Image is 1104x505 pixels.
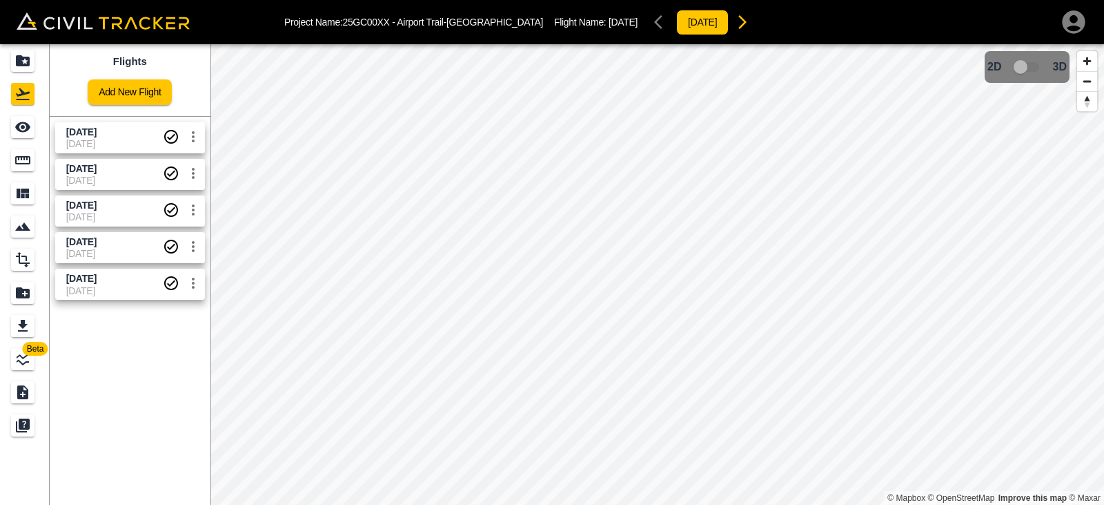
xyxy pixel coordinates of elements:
span: 3D model not uploaded yet [1007,54,1047,80]
span: [DATE] [609,17,638,28]
button: Reset bearing to north [1077,91,1097,111]
a: Mapbox [887,493,925,503]
img: Civil Tracker [17,12,190,30]
button: [DATE] [676,10,729,35]
canvas: Map [210,44,1104,505]
button: Zoom in [1077,51,1097,71]
span: 3D [1053,61,1067,73]
p: Project Name: 25GC00XX - Airport Trail-[GEOGRAPHIC_DATA] [284,17,543,28]
span: 2D [987,61,1001,73]
button: Zoom out [1077,71,1097,91]
a: Maxar [1069,493,1101,503]
a: Map feedback [998,493,1067,503]
a: OpenStreetMap [928,493,995,503]
p: Flight Name: [554,17,638,28]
